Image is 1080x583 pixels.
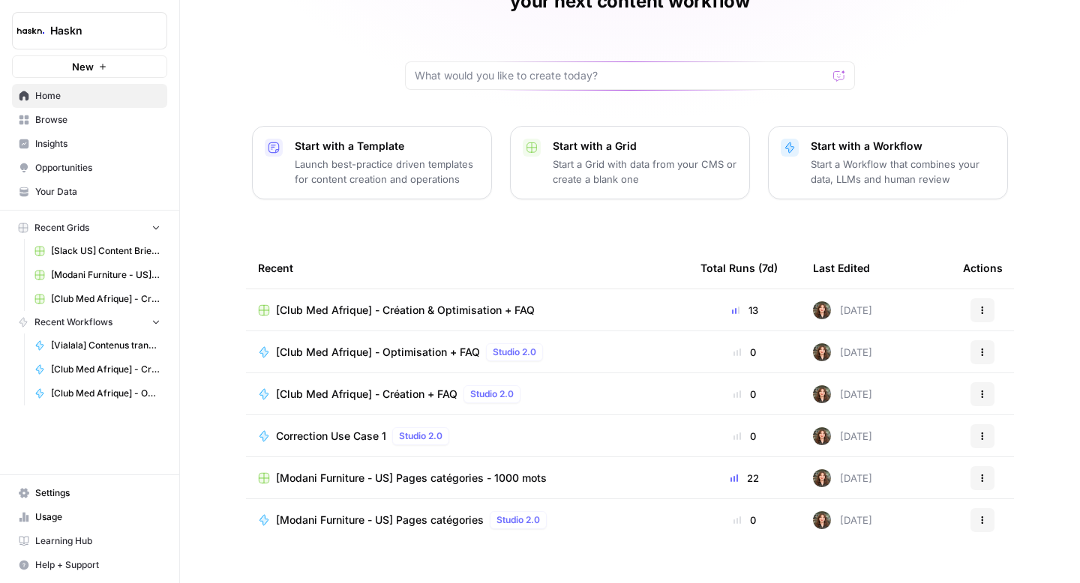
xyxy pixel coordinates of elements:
span: Recent Grids [34,221,89,235]
a: Learning Hub [12,529,167,553]
button: Workspace: Haskn [12,12,167,49]
span: Haskn [50,23,141,38]
img: Haskn Logo [17,17,44,44]
div: Actions [963,247,1003,289]
button: Recent Workflows [12,311,167,333]
span: [Slack US] Content Brief & Content Generation - Creation [51,244,160,258]
span: Home [35,89,160,103]
a: Your Data [12,180,167,204]
img: wbc4lf7e8no3nva14b2bd9f41fnh [813,301,831,319]
span: Studio 2.0 [496,513,540,527]
p: Start with a Template [295,139,479,154]
button: Start with a GridStart a Grid with data from your CMS or create a blank one [510,126,750,199]
span: [Club Med Afrique] - Création & Optimisation + FAQ [51,292,160,306]
span: [Vialala] Contenus transactionnels [51,339,160,352]
a: [Club Med Afrique] - Création + FAQ [28,357,167,381]
span: Learning Hub [35,534,160,548]
a: [Club Med Afrique] - Création & Optimisation + FAQ [258,303,676,318]
a: [Club Med Afrique] - Création & Optimisation + FAQ [28,287,167,311]
span: Your Data [35,185,160,199]
span: [Club Med Afrique] - Optimisation + FAQ [276,345,480,360]
a: [Club Med Afrique] - Création + FAQStudio 2.0 [258,385,676,403]
span: Browse [35,113,160,127]
span: [Club Med Afrique] - Optimisation + FAQ [51,387,160,400]
a: [Club Med Afrique] - Optimisation + FAQStudio 2.0 [258,343,676,361]
p: Start with a Workflow [811,139,995,154]
span: Opportunities [35,161,160,175]
a: [Club Med Afrique] - Optimisation + FAQ [28,381,167,405]
a: Usage [12,505,167,529]
div: [DATE] [813,427,872,445]
div: 0 [700,387,789,402]
div: 0 [700,429,789,444]
a: Home [12,84,167,108]
button: Start with a TemplateLaunch best-practice driven templates for content creation and operations [252,126,492,199]
img: wbc4lf7e8no3nva14b2bd9f41fnh [813,427,831,445]
button: New [12,55,167,78]
a: Settings [12,481,167,505]
div: Recent [258,247,676,289]
p: Start a Grid with data from your CMS or create a blank one [553,157,737,187]
div: 0 [700,345,789,360]
p: Launch best-practice driven templates for content creation and operations [295,157,479,187]
span: [Modani Furniture - US] Pages catégories - 1000 mots [51,268,160,282]
div: [DATE] [813,385,872,403]
a: [Modani Furniture - US] Pages catégories - 1000 mots [28,263,167,287]
div: Total Runs (7d) [700,247,778,289]
span: Usage [35,510,160,524]
span: Recent Workflows [34,315,112,329]
span: [Modani Furniture - US] Pages catégories - 1000 mots [276,471,547,486]
img: wbc4lf7e8no3nva14b2bd9f41fnh [813,343,831,361]
div: 13 [700,303,789,318]
span: [Modani Furniture - US] Pages catégories [276,513,484,528]
div: [DATE] [813,469,872,487]
a: [Vialala] Contenus transactionnels [28,333,167,357]
a: [Modani Furniture - US] Pages catégories - 1000 mots [258,471,676,486]
span: Help + Support [35,558,160,572]
div: [DATE] [813,301,872,319]
img: wbc4lf7e8no3nva14b2bd9f41fnh [813,385,831,403]
span: Insights [35,137,160,151]
span: [Club Med Afrique] - Création & Optimisation + FAQ [276,303,535,318]
a: [Modani Furniture - US] Pages catégoriesStudio 2.0 [258,511,676,529]
a: [Slack US] Content Brief & Content Generation - Creation [28,239,167,263]
a: Opportunities [12,156,167,180]
div: 22 [700,471,789,486]
a: Correction Use Case 1Studio 2.0 [258,427,676,445]
p: Start a Workflow that combines your data, LLMs and human review [811,157,995,187]
img: wbc4lf7e8no3nva14b2bd9f41fnh [813,511,831,529]
span: Studio 2.0 [399,429,442,443]
div: [DATE] [813,511,872,529]
p: Start with a Grid [553,139,737,154]
span: Settings [35,486,160,500]
button: Recent Grids [12,217,167,239]
div: [DATE] [813,343,872,361]
button: Help + Support [12,553,167,577]
span: Studio 2.0 [493,345,536,359]
input: What would you like to create today? [415,68,827,83]
span: [Club Med Afrique] - Création + FAQ [51,363,160,376]
span: Studio 2.0 [470,387,514,401]
div: Last Edited [813,247,870,289]
button: Start with a WorkflowStart a Workflow that combines your data, LLMs and human review [768,126,1008,199]
span: New [72,59,94,74]
span: Correction Use Case 1 [276,429,386,444]
img: wbc4lf7e8no3nva14b2bd9f41fnh [813,469,831,487]
span: [Club Med Afrique] - Création + FAQ [276,387,457,402]
a: Browse [12,108,167,132]
a: Insights [12,132,167,156]
div: 0 [700,513,789,528]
